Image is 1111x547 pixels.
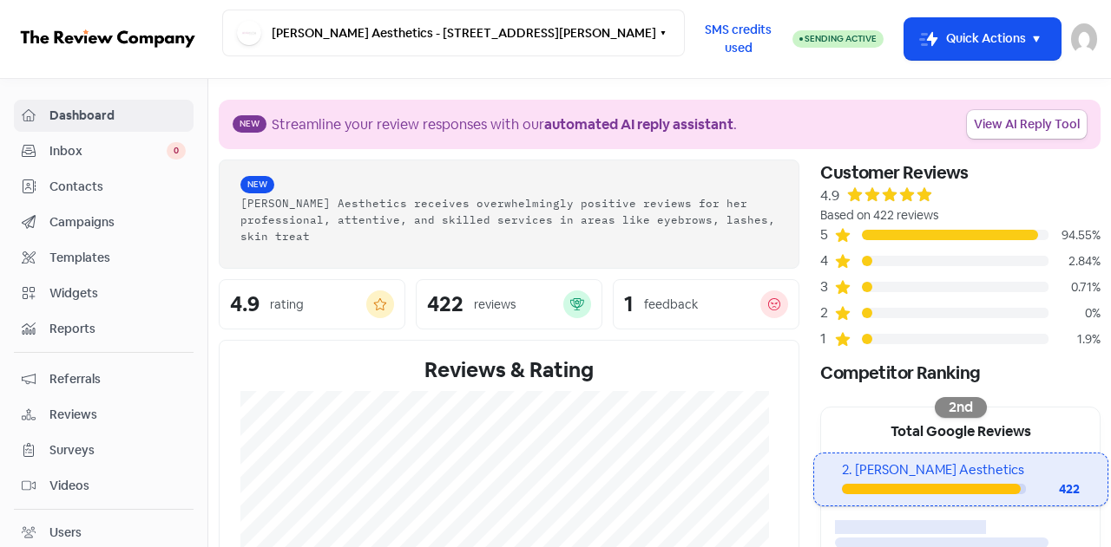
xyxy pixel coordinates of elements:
span: Sending Active [805,33,877,44]
a: Reviews [14,399,194,431]
img: User [1071,23,1097,55]
a: Campaigns [14,206,194,238]
div: 2.84% [1049,252,1101,270]
span: SMS credits used [700,21,778,57]
div: reviews [474,296,516,314]
span: Contacts [49,178,186,196]
span: Surveys [49,441,186,459]
span: Videos [49,477,186,495]
span: Referrals [49,370,186,388]
a: Inbox 0 [14,135,194,167]
div: Customer Reviews [820,160,1101,186]
a: 422reviews [416,279,602,329]
div: 422 [1026,480,1080,498]
div: Total Google Reviews [821,407,1100,453]
span: Templates [49,249,186,267]
div: 2. [PERSON_NAME] Aesthetics [842,460,1080,480]
a: Referrals [14,363,194,395]
div: Reviews & Rating [240,355,778,386]
div: 94.55% [1049,226,1101,244]
button: Quick Actions [904,18,1061,60]
button: [PERSON_NAME] Aesthetics - [STREET_ADDRESS][PERSON_NAME] [222,10,685,56]
a: Surveys [14,434,194,466]
div: feedback [644,296,698,314]
div: 2 [820,303,834,323]
a: Templates [14,242,194,274]
span: Widgets [49,284,186,303]
a: Widgets [14,277,194,309]
div: 422 [427,294,463,315]
a: Sending Active [792,29,884,49]
a: Videos [14,470,194,502]
div: 2nd [935,397,987,418]
span: New [233,115,266,133]
span: Dashboard [49,107,186,125]
span: 0 [167,142,186,160]
div: [PERSON_NAME] Aesthetics receives overwhelmingly positive reviews for her professional, attentive... [240,195,778,244]
div: Users [49,524,82,542]
div: 0% [1049,304,1101,322]
div: rating [270,296,304,314]
div: 4 [820,251,834,271]
div: 0.71% [1049,278,1101,296]
div: 1.9% [1049,330,1101,348]
a: Reports [14,313,194,345]
a: View AI Reply Tool [967,110,1087,139]
div: 5 [820,225,834,245]
a: SMS credits used [685,29,792,47]
div: 1 [624,294,634,315]
a: 4.9rating [219,279,405,329]
a: Contacts [14,171,194,203]
div: 3 [820,277,834,297]
span: Reviews [49,406,186,424]
span: Campaigns [49,213,186,231]
div: 1 [820,329,834,349]
div: 4.9 [230,294,260,315]
span: Reports [49,320,186,338]
a: Dashboard [14,100,194,132]
span: Inbox [49,142,167,160]
b: automated AI reply assistant [544,115,733,133]
a: 1feedback [613,279,799,329]
div: 4.9 [820,186,839,206]
span: New [240,176,274,193]
div: Competitor Ranking [820,360,1101,386]
div: Streamline your review responses with our . [272,114,737,135]
div: Based on 422 reviews [820,206,1101,225]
